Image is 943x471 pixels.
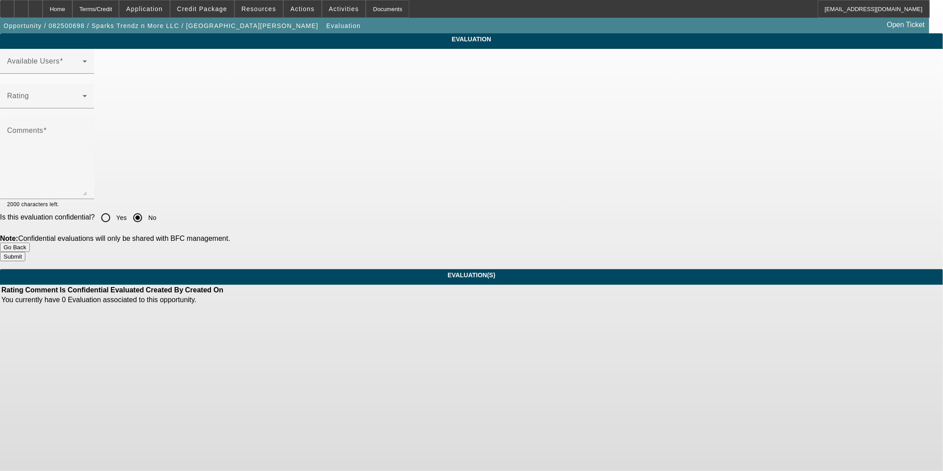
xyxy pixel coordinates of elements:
[170,0,234,17] button: Credit Package
[126,5,162,12] span: Application
[329,5,359,12] span: Activities
[326,22,361,29] span: Evaluation
[324,18,363,34] button: Evaluation
[7,92,29,100] mat-label: Rating
[7,271,936,279] span: Evaluation(S)
[1,286,24,295] th: Rating
[147,213,156,222] label: No
[7,36,936,43] span: Evaluation
[7,57,59,65] mat-label: Available Users
[110,286,145,295] th: Evaluated
[322,0,366,17] button: Activities
[235,0,283,17] button: Resources
[177,5,227,12] span: Credit Package
[25,286,59,295] th: Comment
[119,0,169,17] button: Application
[115,213,127,222] label: Yes
[7,199,59,209] mat-hint: 2000 characters left.
[884,17,928,32] a: Open Ticket
[185,286,224,295] th: Created On
[59,286,109,295] th: Is Confidential
[284,0,321,17] button: Actions
[290,5,315,12] span: Actions
[1,295,226,304] td: You currently have 0 Evaluation associated to this opportunity.
[7,127,43,134] mat-label: Comments
[4,22,318,29] span: Opportunity / 082500698 / Sparks Trendz n More LLC / [GEOGRAPHIC_DATA][PERSON_NAME]
[242,5,276,12] span: Resources
[145,286,183,295] th: Created By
